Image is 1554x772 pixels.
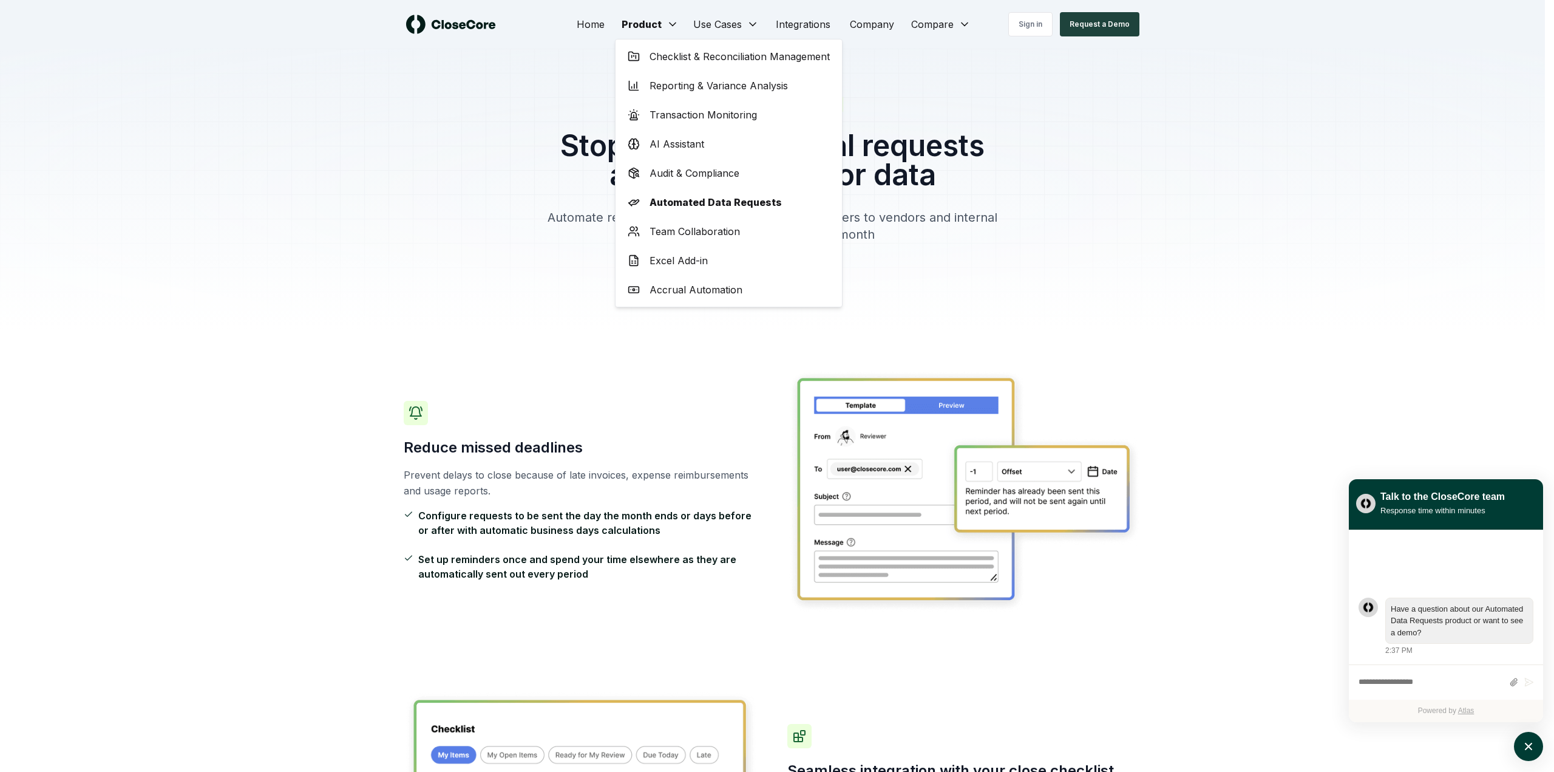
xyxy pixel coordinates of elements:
[1380,504,1505,517] div: Response time within minutes
[1349,530,1543,722] div: atlas-ticket
[1359,671,1533,694] div: atlas-composer
[618,71,840,100] a: Reporting & Variance Analysis
[1391,603,1528,639] div: atlas-message-text
[1349,700,1543,722] div: Powered by
[1509,677,1518,688] button: Attach files by clicking or dropping files here
[1359,598,1533,657] div: atlas-message
[618,188,840,217] a: Automated Data Requests
[650,78,788,93] span: Reporting & Variance Analysis
[650,137,704,151] span: AI Assistant
[618,129,840,159] a: AI Assistant
[1385,598,1533,657] div: Wednesday, September 10, 2:37 PM
[650,195,782,210] span: Automated Data Requests
[650,282,742,297] span: Accrual Automation
[618,159,840,188] a: Audit & Compliance
[1380,490,1505,504] div: Talk to the CloseCore team
[1349,479,1543,722] div: atlas-window
[650,166,739,180] span: Audit & Compliance
[650,253,708,268] span: Excel Add-in
[1356,494,1376,513] img: yblje5SQxOoZuw2TcITt_icon.png
[650,224,740,239] span: Team Collaboration
[650,108,757,122] span: Transaction Monitoring
[650,49,830,64] span: Checklist & Reconciliation Management
[618,246,840,275] a: Excel Add-in
[1385,645,1413,656] div: 2:37 PM
[1385,598,1533,644] div: atlas-message-bubble
[1458,706,1474,715] a: Atlas
[618,42,840,71] a: Checklist & Reconciliation Management
[618,100,840,129] a: Transaction Monitoring
[1359,598,1378,617] div: atlas-message-author-avatar
[618,275,840,304] a: Accrual Automation
[618,217,840,246] a: Team Collaboration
